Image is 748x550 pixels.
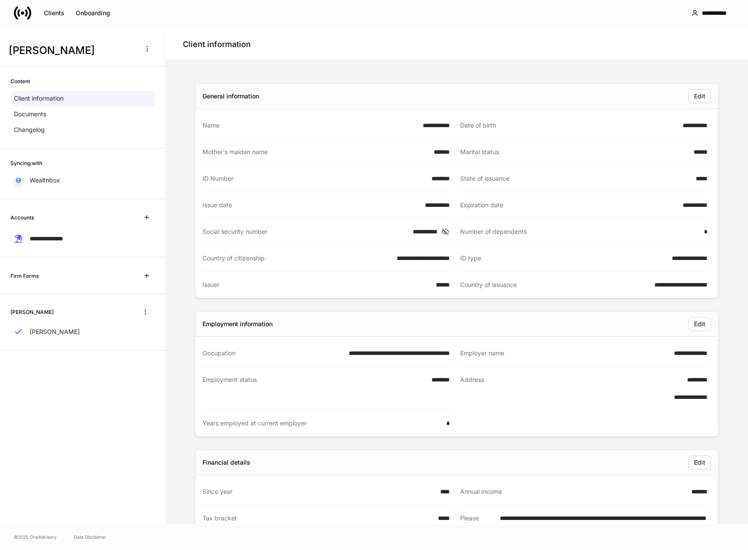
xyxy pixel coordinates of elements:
[76,10,110,16] div: Onboarding
[202,201,420,209] div: Issue date
[688,317,711,331] button: Edit
[14,533,57,540] span: © 2025 OneAdvisory
[202,349,344,358] div: Occupation
[10,172,155,188] a: Wealthbox
[14,94,64,103] p: Client information
[10,91,155,106] a: Client information
[70,6,116,20] button: Onboarding
[202,320,273,328] div: Employment information
[694,93,705,99] div: Edit
[44,10,64,16] div: Clients
[9,44,135,57] h3: [PERSON_NAME]
[202,254,391,263] div: Country of citizenship
[14,110,46,118] p: Documents
[183,39,251,50] h4: Client information
[10,324,155,340] a: [PERSON_NAME]
[10,272,39,280] h6: Firm Forms
[202,458,250,467] div: Financial details
[30,327,80,336] p: [PERSON_NAME]
[460,227,699,236] div: Number of dependents
[460,254,667,263] div: ID type
[202,375,426,401] div: Employment status
[202,92,259,101] div: General information
[202,487,435,496] div: Since year
[74,533,106,540] a: Data Disclaimer
[460,375,669,402] div: Address
[460,148,688,156] div: Marital status
[460,349,669,358] div: Employer name
[202,280,431,289] div: Issuer
[10,122,155,138] a: Changelog
[10,308,54,316] h6: [PERSON_NAME]
[10,213,34,222] h6: Accounts
[10,77,30,85] h6: Content
[202,227,408,236] div: Social security number
[10,159,42,167] h6: Syncing with
[14,125,45,134] p: Changelog
[30,176,60,185] p: Wealthbox
[694,321,705,327] div: Edit
[38,6,70,20] button: Clients
[688,89,711,103] button: Edit
[202,419,441,428] div: Years employed at current employer
[460,121,677,130] div: Date of birth
[460,174,691,183] div: State of issuance
[202,121,418,130] div: Name
[202,174,426,183] div: ID Number
[688,456,711,469] button: Edit
[202,148,428,156] div: Mother's maiden name
[460,280,649,289] div: Country of issuance
[694,459,705,466] div: Edit
[10,106,155,122] a: Documents
[460,487,686,496] div: Annual income
[460,201,677,209] div: Expiration date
